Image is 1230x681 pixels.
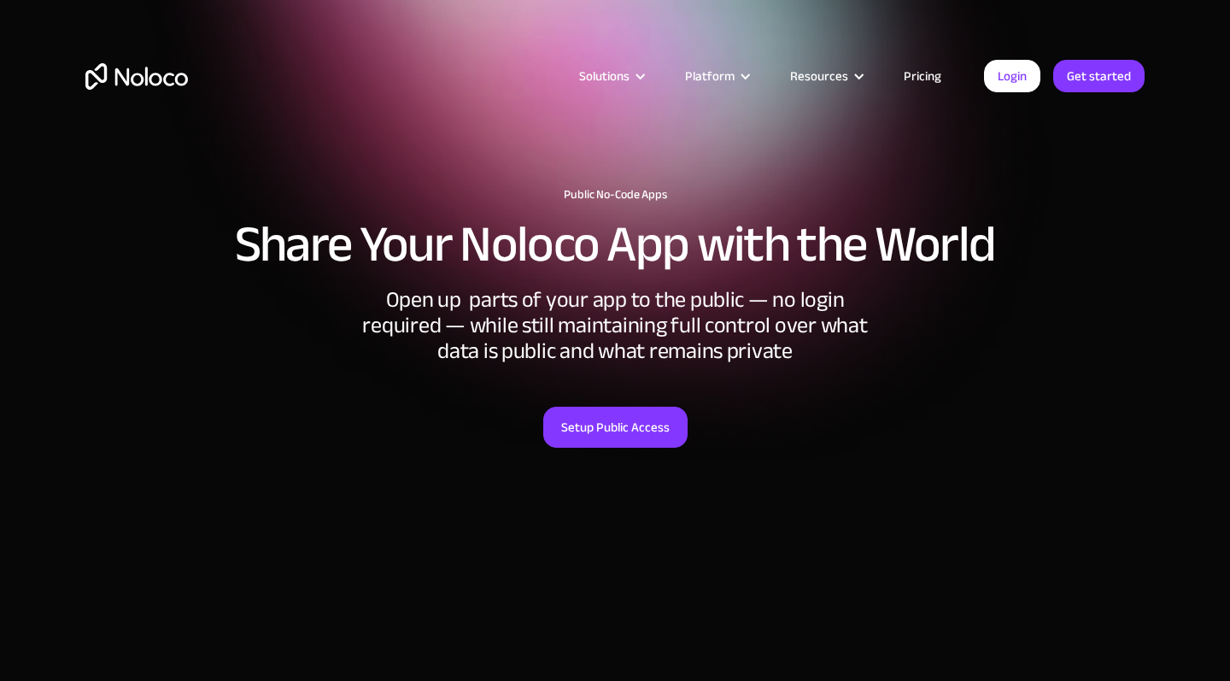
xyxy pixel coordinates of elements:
[685,65,735,87] div: Platform
[882,65,963,87] a: Pricing
[664,65,769,87] div: Platform
[790,65,848,87] div: Resources
[359,287,871,364] div: Open up parts of your app to the public — no login required — while still maintaining full contro...
[769,65,882,87] div: Resources
[579,65,630,87] div: Solutions
[543,407,688,448] a: Setup Public Access
[85,63,188,90] a: home
[85,188,1145,202] h1: Public No-Code Apps
[984,60,1040,92] a: Login
[85,219,1145,270] h2: Share Your Noloco App with the World
[1053,60,1145,92] a: Get started
[558,65,664,87] div: Solutions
